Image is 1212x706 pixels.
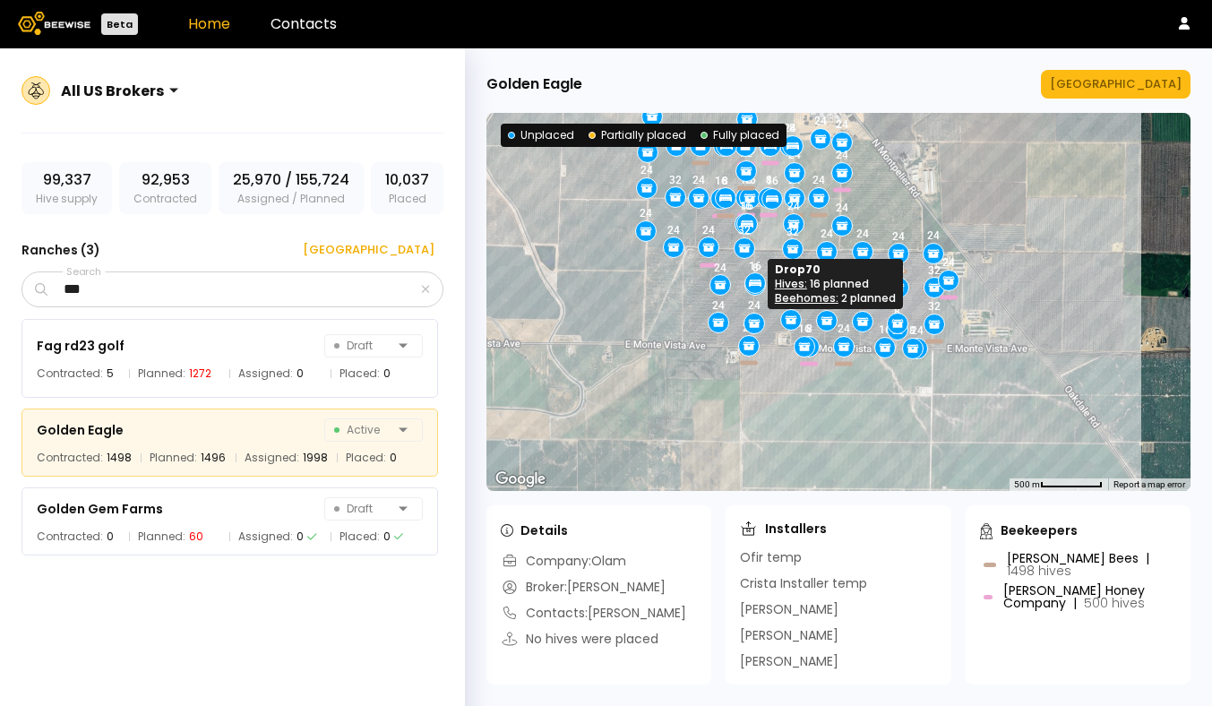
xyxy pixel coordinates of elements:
[101,13,138,35] div: Beta
[501,552,626,571] div: Company: Olam
[334,419,391,441] span: Active
[346,449,386,467] span: Placed:
[119,162,211,214] div: Contracted
[739,200,752,212] div: 16
[789,122,795,134] div: 8
[1003,584,1173,609] div: [PERSON_NAME] Honey Company
[1084,594,1145,612] span: 500 hives
[188,13,230,34] a: Home
[501,521,568,539] div: Details
[787,200,800,212] div: 24
[189,365,211,383] div: 1272
[340,365,380,383] span: Placed:
[775,291,896,306] p: 2 planned
[741,200,753,212] div: 16
[508,127,574,143] div: Unplaced
[150,449,197,467] span: Planned:
[290,241,434,259] div: [GEOGRAPHIC_DATA]
[911,324,924,337] div: 24
[812,174,825,186] div: 24
[640,207,652,220] div: 24
[667,224,680,237] div: 24
[718,122,730,134] div: 16
[138,528,185,546] span: Planned:
[37,449,103,467] span: Contracted:
[138,365,185,383] span: Planned:
[37,528,103,546] span: Contracted:
[1014,479,1040,489] span: 500 m
[740,626,838,645] div: [PERSON_NAME]
[271,13,337,34] a: Contacts
[233,169,349,191] span: 25,970 / 155,724
[1041,70,1191,99] button: [GEOGRAPHIC_DATA]
[740,548,802,567] div: Ofir temp
[798,323,811,335] div: 16
[836,202,848,214] div: 24
[1050,75,1182,93] div: [GEOGRAPHIC_DATA]
[371,162,443,214] div: Placed
[738,224,751,237] div: 32
[775,277,896,291] p: 16 planned
[142,169,190,191] span: 92,953
[501,578,666,597] div: Broker: [PERSON_NAME]
[640,164,653,176] div: 24
[107,449,132,467] div: 1498
[491,468,550,491] img: Google
[784,122,796,134] div: 24
[201,449,226,467] div: 1496
[43,169,91,191] span: 99,337
[722,175,728,187] div: 8
[297,528,304,546] div: 0
[787,226,799,238] div: 32
[501,630,658,649] div: No hives were placed
[1113,479,1185,489] a: Report a map error
[303,449,328,467] div: 1998
[385,169,429,191] span: 10,037
[748,299,761,312] div: 24
[245,449,299,467] span: Assigned:
[238,528,293,546] span: Assigned:
[856,228,869,240] div: 24
[21,237,100,263] h3: Ranches ( 3 )
[909,324,915,337] div: 8
[1007,562,1071,580] span: 1498 hives
[740,520,827,538] div: Installers
[281,236,443,264] button: [GEOGRAPHIC_DATA]
[928,264,941,277] div: 32
[927,229,940,242] div: 24
[1146,549,1149,567] div: |
[37,365,103,383] span: Contracted:
[694,122,707,134] div: 24
[714,262,726,274] div: 24
[37,419,124,441] div: Golden Eagle
[814,115,827,127] div: 24
[390,449,397,467] div: 0
[775,276,807,291] span: Hives:
[720,123,733,135] div: 16
[715,175,727,187] div: 16
[107,365,114,383] div: 5
[692,174,705,186] div: 24
[486,73,582,95] div: Golden Eagle
[740,652,838,671] div: [PERSON_NAME]
[589,127,686,143] div: Partially placed
[702,224,715,237] div: 24
[491,468,550,491] a: Open this area in Google Maps (opens a new window)
[219,162,364,214] div: Assigned / Planned
[892,230,905,243] div: 24
[383,365,391,383] div: 0
[821,228,833,240] div: 24
[980,521,1078,539] div: Beekeepers
[740,574,867,593] div: Crista Installer temp
[340,528,380,546] span: Placed:
[712,299,725,312] div: 24
[21,162,112,214] div: Hive supply
[775,290,838,306] span: Beehomes:
[836,118,848,131] div: 24
[669,174,682,186] div: 32
[18,12,90,35] img: Beewise logo
[61,80,164,102] div: All US Brokers
[836,149,848,161] div: 24
[670,122,683,134] div: 32
[942,256,955,269] div: 24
